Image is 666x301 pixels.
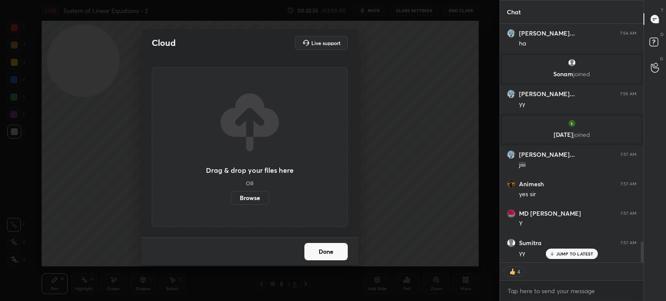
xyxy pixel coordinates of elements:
[507,239,516,247] img: default.png
[311,40,340,45] h5: Live support
[519,210,581,217] h6: MD [PERSON_NAME]
[620,31,637,36] div: 7:54 AM
[519,220,637,228] div: Y
[519,151,575,159] h6: [PERSON_NAME]...
[519,249,637,258] div: yy
[206,167,294,174] h3: Drag & drop your files here
[556,251,594,256] p: JUMP TO LATEST
[620,240,637,246] div: 7:57 AM
[508,267,517,276] img: thumbs_up.png
[152,37,176,49] h2: Cloud
[507,131,636,138] p: [DATE]
[519,90,575,98] h6: [PERSON_NAME]...
[660,31,663,38] p: D
[519,190,637,199] div: yes sir
[507,180,516,188] img: 752eaeefeda54ba1904dc6050dc160da.jpg
[507,209,516,218] img: 46ef861e25964108b8e738a4086e627d.jpg
[507,71,636,78] p: Sonam
[519,29,575,37] h6: [PERSON_NAME]...
[573,70,590,78] span: joined
[661,7,663,13] p: T
[304,243,348,260] button: Done
[573,130,590,139] span: joined
[519,180,544,188] h6: Animesh
[660,55,663,62] p: G
[568,58,576,67] img: default.png
[517,268,520,275] div: 4
[519,239,542,247] h6: Sumitra
[519,100,637,109] div: yy
[507,150,516,159] img: 484a2707e0af49329dbe29b7d695fda8.jpg
[568,119,576,128] img: 3
[507,29,516,38] img: 484a2707e0af49329dbe29b7d695fda8.jpg
[500,24,643,262] div: grid
[620,211,637,216] div: 7:57 AM
[500,0,528,23] p: Chat
[620,152,637,157] div: 7:57 AM
[507,90,516,98] img: 484a2707e0af49329dbe29b7d695fda8.jpg
[519,161,637,169] div: jiiii
[620,91,637,97] div: 7:56 AM
[246,181,254,186] h5: OR
[620,181,637,187] div: 7:57 AM
[519,39,637,48] div: ha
